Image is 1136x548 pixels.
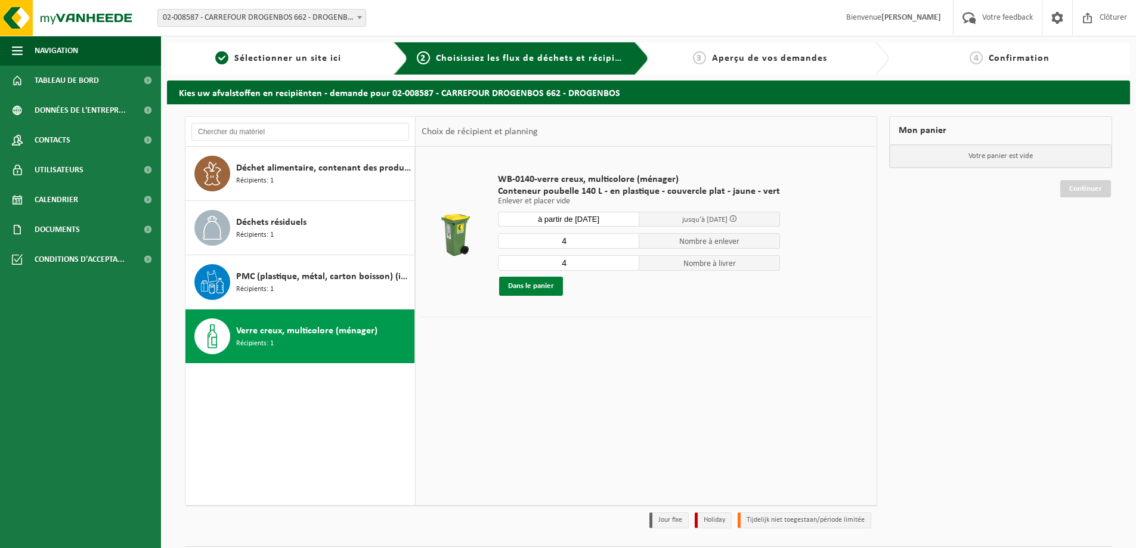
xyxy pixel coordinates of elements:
span: Sélectionner un site ici [234,54,341,63]
li: Jour fixe [649,512,689,528]
a: 1Sélectionner un site ici [173,51,384,66]
span: Choisissiez les flux de déchets et récipients [436,54,634,63]
span: WB-0140-verre creux, multicolore (ménager) [498,174,780,185]
div: Choix de récipient et planning [416,117,544,147]
span: 02-008587 - CARREFOUR DROGENBOS 662 - DROGENBOS [157,9,366,27]
span: Nombre à livrer [639,255,781,271]
span: Documents [35,215,80,244]
span: Récipients: 1 [236,175,274,187]
span: Navigation [35,36,78,66]
input: Sélectionnez date [498,212,639,227]
input: Chercher du matériel [191,123,409,141]
span: 2 [417,51,430,64]
p: Votre panier est vide [890,145,1112,168]
span: Conteneur poubelle 140 L - en plastique - couvercle plat - jaune - vert [498,185,780,197]
span: Utilisateurs [35,155,83,185]
span: Calendrier [35,185,78,215]
span: 02-008587 - CARREFOUR DROGENBOS 662 - DROGENBOS [158,10,366,26]
button: Déchets résiduels Récipients: 1 [185,201,415,255]
span: Nombre à enlever [639,233,781,249]
a: Continuer [1060,180,1111,197]
span: 3 [693,51,706,64]
li: Tijdelijk niet toegestaan/période limitée [738,512,871,528]
span: jusqu'à [DATE] [682,216,728,224]
h2: Kies uw afvalstoffen en recipiënten - demande pour 02-008587 - CARREFOUR DROGENBOS 662 - DROGENBOS [167,81,1130,104]
span: Déchets résiduels [236,215,307,230]
span: 1 [215,51,228,64]
button: Déchet alimentaire, contenant des produits d'origine animale, emballage mélangé (sans verre), cat... [185,147,415,201]
span: Verre creux, multicolore (ménager) [236,324,377,338]
li: Holiday [695,512,732,528]
span: Récipients: 1 [236,338,274,349]
strong: [PERSON_NAME] [881,13,941,22]
span: Récipients: 1 [236,230,274,241]
span: PMC (plastique, métal, carton boisson) (industriel) [236,270,411,284]
span: Conditions d'accepta... [35,244,125,274]
span: Contacts [35,125,70,155]
p: Enlever et placer vide [498,197,780,206]
span: Confirmation [989,54,1050,63]
button: Verre creux, multicolore (ménager) Récipients: 1 [185,309,415,363]
button: Dans le panier [499,277,563,296]
span: Aperçu de vos demandes [712,54,827,63]
button: PMC (plastique, métal, carton boisson) (industriel) Récipients: 1 [185,255,415,309]
span: Données de l'entrepr... [35,95,126,125]
span: 4 [970,51,983,64]
span: Déchet alimentaire, contenant des produits d'origine animale, emballage mélangé (sans verre), cat 3 [236,161,411,175]
div: Mon panier [889,116,1112,145]
span: Tableau de bord [35,66,99,95]
span: Récipients: 1 [236,284,274,295]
